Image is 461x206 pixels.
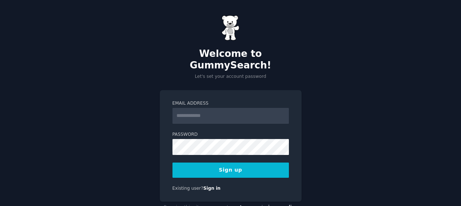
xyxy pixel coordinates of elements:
h2: Welcome to GummySearch! [160,48,302,71]
label: Password [172,131,289,138]
img: Gummy Bear [222,15,240,41]
p: Let's set your account password [160,73,302,80]
span: Existing user? [172,186,204,191]
label: Email Address [172,100,289,107]
button: Sign up [172,163,289,178]
a: Sign in [203,186,221,191]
